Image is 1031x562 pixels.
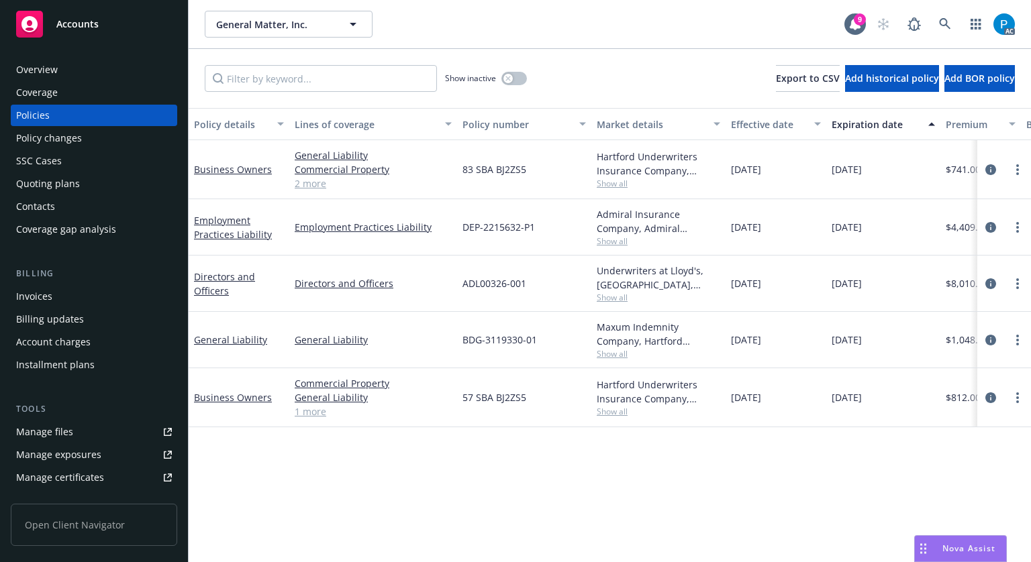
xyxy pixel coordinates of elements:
div: Hartford Underwriters Insurance Company, Hartford Insurance Group [597,150,720,178]
div: Manage files [16,421,73,443]
input: Filter by keyword... [205,65,437,92]
a: Policies [11,105,177,126]
div: Installment plans [16,354,95,376]
span: $741.00 [946,162,981,176]
a: Start snowing [870,11,897,38]
div: Account charges [16,331,91,353]
div: Lines of coverage [295,117,437,131]
a: more [1010,219,1026,235]
div: Policy details [194,117,269,131]
a: Coverage gap analysis [11,219,177,240]
button: Export to CSV [776,65,840,92]
a: Search [932,11,959,38]
button: Lines of coverage [289,108,457,140]
span: DEP-2215632-P1 [462,220,535,234]
div: Billing [11,267,177,280]
span: [DATE] [832,162,862,176]
div: Effective date [731,117,806,131]
a: circleInformation [983,276,999,292]
span: Show all [597,348,720,359]
button: Policy number [457,108,591,140]
button: Premium [940,108,1021,140]
a: 2 more [295,176,452,190]
a: Quoting plans [11,173,177,194]
a: General Liability [295,333,452,347]
div: Manage certificates [16,467,104,488]
button: Expiration date [826,108,940,140]
div: Underwriters at Lloyd's, [GEOGRAPHIC_DATA], [PERSON_NAME] of [GEOGRAPHIC_DATA], AllDigital Specia... [597,264,720,292]
span: [DATE] [731,333,761,347]
div: Hartford Underwriters Insurance Company, Hartford Insurance Group [597,378,720,406]
a: Account charges [11,331,177,353]
span: Show inactive [445,72,496,84]
span: 57 SBA BJ2ZS5 [462,390,526,404]
span: Export to CSV [776,72,840,85]
a: Business Owners [194,391,272,404]
a: Employment Practices Liability [194,214,272,241]
div: Policy number [462,117,571,131]
a: Directors and Officers [194,270,255,297]
a: more [1010,332,1026,348]
button: Add historical policy [845,65,939,92]
div: Maxum Indemnity Company, Hartford Insurance Group, Amwins [597,320,720,348]
div: SSC Cases [16,150,62,172]
a: Installment plans [11,354,177,376]
span: Add historical policy [845,72,939,85]
span: General Matter, Inc. [216,17,332,32]
div: Admiral Insurance Company, Admiral Insurance Group ([PERSON_NAME] Corporation) [597,207,720,235]
span: [DATE] [731,220,761,234]
span: BDG-3119330-01 [462,333,537,347]
span: [DATE] [731,162,761,176]
a: Commercial Property [295,162,452,176]
span: [DATE] [832,276,862,290]
div: Policy changes [16,127,82,149]
span: [DATE] [832,333,862,347]
span: [DATE] [731,276,761,290]
button: General Matter, Inc. [205,11,373,38]
a: circleInformation [983,332,999,348]
a: Employment Practices Liability [295,220,452,234]
span: ADL00326-001 [462,276,526,290]
div: Manage exposures [16,444,101,465]
a: Billing updates [11,308,177,330]
a: more [1010,390,1026,406]
a: Manage files [11,421,177,443]
div: Contacts [16,196,55,217]
div: Overview [16,59,58,80]
a: 1 more [295,404,452,418]
a: Invoices [11,286,177,307]
a: Report a Bug [901,11,928,38]
div: Manage claims [16,490,84,511]
span: $8,010.00 [946,276,989,290]
a: Policy changes [11,127,177,149]
a: Business Owners [194,163,272,176]
span: [DATE] [832,390,862,404]
img: photo [993,13,1015,35]
a: Overview [11,59,177,80]
span: $1,048.00 [946,333,989,347]
div: Expiration date [832,117,920,131]
a: Manage certificates [11,467,177,488]
a: circleInformation [983,162,999,178]
span: Accounts [56,19,99,30]
div: Billing updates [16,308,84,330]
span: Show all [597,292,720,303]
button: Market details [591,108,726,140]
span: Nova Assist [942,543,995,554]
button: Effective date [726,108,826,140]
a: circleInformation [983,390,999,406]
span: 83 SBA BJ2ZS5 [462,162,526,176]
button: Add BOR policy [944,65,1015,92]
a: circleInformation [983,219,999,235]
a: SSC Cases [11,150,177,172]
a: Switch app [963,11,989,38]
span: Manage exposures [11,444,177,465]
div: Coverage gap analysis [16,219,116,240]
div: Invoices [16,286,52,307]
a: more [1010,162,1026,178]
span: Show all [597,178,720,189]
a: Contacts [11,196,177,217]
a: General Liability [194,333,267,346]
a: General Liability [295,390,452,404]
span: $812.00 [946,390,981,404]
